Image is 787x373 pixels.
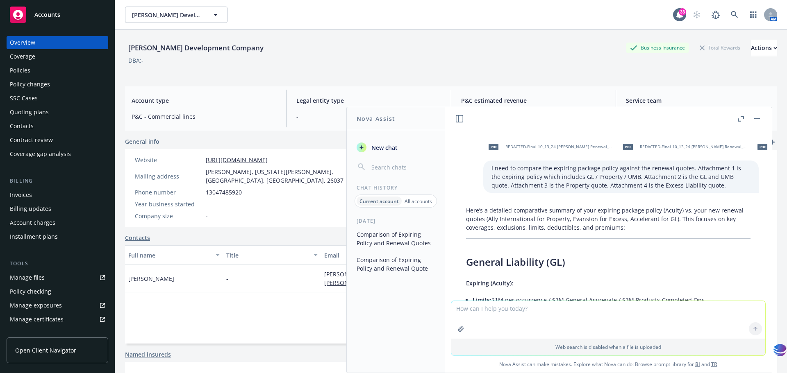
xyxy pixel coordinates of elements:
[7,106,108,119] a: Quoting plans
[7,50,108,63] a: Coverage
[206,212,208,220] span: -
[132,11,203,19] span: [PERSON_NAME] Development Company
[226,251,309,260] div: Title
[206,167,357,185] span: [PERSON_NAME], [US_STATE][PERSON_NAME], [GEOGRAPHIC_DATA], [GEOGRAPHIC_DATA], 26037
[324,270,465,287] a: [PERSON_NAME][EMAIL_ADDRESS][PERSON_NAME][PERSON_NAME][DOMAIN_NAME]
[132,112,276,121] span: P&C - Commercial lines
[226,274,228,283] span: -
[10,327,51,340] div: Manage claims
[10,78,50,91] div: Policy changes
[7,3,108,26] a: Accounts
[489,144,498,150] span: pdf
[466,255,751,269] h3: General Liability (GL)
[125,245,223,265] button: Full name
[10,271,45,284] div: Manage files
[324,251,472,260] div: Email
[357,114,395,123] h1: Nova Assist
[321,245,484,265] button: Email
[405,198,432,205] p: All accounts
[7,327,108,340] a: Manage claims
[7,133,108,147] a: Contract review
[135,200,202,208] div: Year business started
[7,188,108,201] a: Invoices
[7,147,108,161] a: Coverage gap analysis
[640,144,747,149] span: REDACTED-Final 10_13_24 [PERSON_NAME] Renewal_24-25 BOP- LiabUmb prop.pdf
[34,11,60,18] span: Accounts
[125,137,159,146] span: General info
[10,106,49,119] div: Quoting plans
[135,172,202,181] div: Mailing address
[135,188,202,197] div: Phone number
[696,43,744,53] div: Total Rewards
[125,7,227,23] button: [PERSON_NAME] Development Company
[456,344,760,350] p: Web search is disabled when a file is uploaded
[370,143,398,152] span: New chat
[7,313,108,326] a: Manage certificates
[10,313,64,326] div: Manage certificates
[7,64,108,77] a: Policies
[7,285,108,298] a: Policy checking
[757,144,767,150] span: pdf
[10,230,58,243] div: Installment plans
[10,202,51,215] div: Billing updates
[745,7,762,23] a: Switch app
[7,78,108,91] a: Policy changes
[466,206,751,232] p: Here’s a detailed comparative summary of your expiring package policy (Acuity) vs. your new renew...
[7,271,108,284] a: Manage files
[711,361,717,368] a: TR
[466,279,513,287] span: Expiring (Acuity):
[7,92,108,105] a: SSC Cases
[10,92,38,105] div: SSC Cases
[461,96,606,105] span: P&C estimated revenue
[473,296,491,304] span: Limits:
[10,36,35,49] div: Overview
[359,198,399,205] p: Current account
[15,346,76,355] span: Open Client Navigator
[10,299,62,312] div: Manage exposures
[767,137,777,147] a: add
[726,7,743,23] a: Search
[10,64,30,77] div: Policies
[128,56,143,65] div: DBA: -
[7,260,108,268] div: Tools
[695,361,700,368] a: BI
[505,144,613,149] span: REDACTED-Final 10_13_24 [PERSON_NAME] Renewal_24-25 BOP- LiabUmb prop.pdf
[483,137,614,157] div: pdfREDACTED-Final 10_13_24 [PERSON_NAME] Renewal_24-25 BOP- LiabUmb prop.pdf
[7,230,108,243] a: Installment plans
[7,120,108,133] a: Contacts
[128,274,174,283] span: [PERSON_NAME]
[773,342,787,357] img: svg+xml;base64,PHN2ZyB3aWR0aD0iMzQiIGhlaWdodD0iMzQiIHZpZXdCb3g9IjAgMCAzNCAzNCIgZmlsbD0ibm9uZSIgeG...
[10,120,34,133] div: Contacts
[618,137,749,157] div: pdfREDACTED-Final 10_13_24 [PERSON_NAME] Renewal_24-25 BOP- LiabUmb prop.pdf
[132,96,276,105] span: Account type
[623,144,633,150] span: pdf
[7,36,108,49] a: Overview
[689,7,705,23] a: Start snowing
[626,96,771,105] span: Service team
[353,253,438,275] button: Comparison of Expiring Policy and Renewal Quote
[206,188,242,197] span: 13047485920
[135,212,202,220] div: Company size
[707,7,724,23] a: Report a Bug
[7,202,108,215] a: Billing updates
[679,8,686,16] div: 33
[347,217,445,224] div: [DATE]
[128,251,211,260] div: Full name
[296,96,441,105] span: Legal entity type
[347,184,445,191] div: Chat History
[353,140,438,155] button: New chat
[125,350,171,359] a: Named insureds
[296,112,441,121] span: -
[626,43,689,53] div: Business Insurance
[10,50,35,63] div: Coverage
[751,40,777,56] button: Actions
[10,285,51,298] div: Policy checking
[135,156,202,164] div: Website
[10,133,53,147] div: Contract review
[448,356,769,373] span: Nova Assist can make mistakes. Explore what Nova can do: Browse prompt library for and
[125,43,267,53] div: [PERSON_NAME] Development Company
[7,216,108,229] a: Account charges
[206,156,268,164] a: [URL][DOMAIN_NAME]
[10,188,32,201] div: Invoices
